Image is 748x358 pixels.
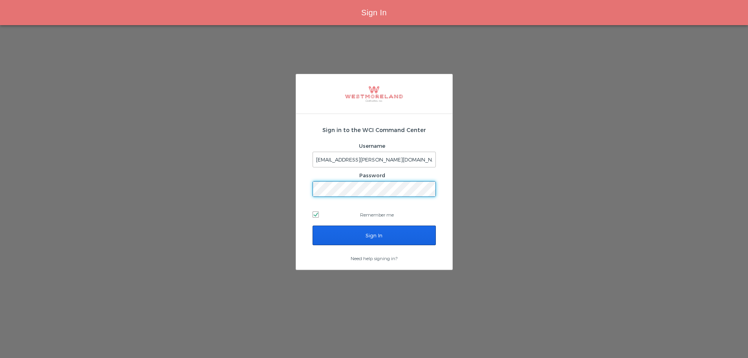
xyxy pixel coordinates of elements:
[359,172,385,178] label: Password
[361,8,387,17] span: Sign In
[313,209,436,220] label: Remember me
[359,143,385,149] label: Username
[351,255,397,261] a: Need help signing in?
[313,226,436,245] input: Sign In
[313,126,436,134] h2: Sign in to the WCI Command Center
